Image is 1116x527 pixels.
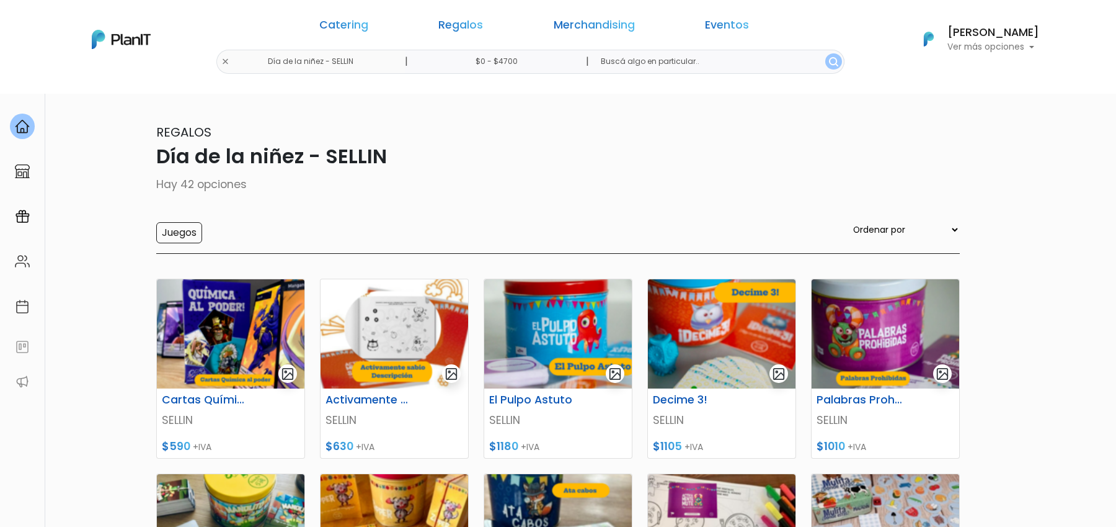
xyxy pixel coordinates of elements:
span: +IVA [684,441,703,453]
img: marketplace-4ceaa7011d94191e9ded77b95e3339b90024bf715f7c57f8cf31f2d8c509eaba.svg [15,164,30,179]
img: thumb_Captura_de_pantalla_2025-07-29_102041.png [648,279,795,389]
img: search_button-432b6d5273f82d61273b3651a40e1bd1b912527efae98b1b7a1b2c0702e16a8d.svg [829,57,838,66]
h6: Decime 3! [645,394,747,407]
p: Ver más opciones [947,43,1039,52]
img: feedback-78b5a0c8f98aac82b08bfc38622c3050aee476f2c9584af64705fc4e61158814.svg [15,340,30,354]
button: PlanIt Logo [PERSON_NAME] Ver más opciones [908,23,1039,55]
img: gallery-light [608,367,622,381]
input: Buscá algo en particular.. [591,50,844,74]
a: gallery-light Palabras Prohibidas SELLIN $1010 +IVA [811,279,960,459]
img: calendar-87d922413cdce8b2cf7b7f5f62616a5cf9e4887200fb71536465627b3292af00.svg [15,299,30,314]
img: gallery-light [772,367,786,381]
img: partners-52edf745621dab592f3b2c58e3bca9d71375a7ef29c3b500c9f145b62cc070d4.svg [15,374,30,389]
img: people-662611757002400ad9ed0e3c099ab2801c6687ba6c219adb57efc949bc21e19d.svg [15,254,30,269]
a: gallery-light Cartas Química al poder SELLIN $590 +IVA [156,279,305,459]
p: | [405,54,408,69]
img: PlanIt Logo [92,30,151,49]
span: $630 [325,439,353,454]
p: SELLIN [653,412,790,428]
img: gallery-light [445,367,459,381]
p: Día de la niñez - SELLIN [156,142,960,171]
span: +IVA [521,441,539,453]
h6: El Pulpo Astuto [482,394,583,407]
h6: Cartas Química al poder [154,394,256,407]
p: SELLIN [489,412,627,428]
img: thumb_Captura_de_pantalla_2025-07-29_104200.png [812,279,959,389]
img: home-e721727adea9d79c4d83392d1f703f7f8bce08238fde08b1acbfd93340b81755.svg [15,119,30,134]
p: SELLIN [817,412,954,428]
a: Catering [319,20,368,35]
span: $1105 [653,439,682,454]
img: PlanIt Logo [915,25,942,53]
a: Regalos [438,20,483,35]
span: $590 [162,439,190,454]
a: Eventos [705,20,749,35]
h6: Activamente sabio [318,394,420,407]
p: Hay 42 opciones [156,176,960,192]
span: +IVA [848,441,866,453]
img: gallery-light [936,367,950,381]
img: thumb_Captura_de_pantalla_2025-07-29_101133.png [321,279,468,389]
span: +IVA [193,441,211,453]
p: SELLIN [162,412,299,428]
a: gallery-light Decime 3! SELLIN $1105 +IVA [647,279,796,459]
p: | [586,54,589,69]
img: thumb_Captura_de_pantalla_2025-07-29_101101.png [157,279,304,389]
a: gallery-light El Pulpo Astuto SELLIN $1180 +IVA [484,279,632,459]
input: Juegos [156,222,202,243]
a: gallery-light Activamente sabio SELLIN $630 +IVA [320,279,469,459]
span: +IVA [356,441,374,453]
img: thumb_Captura_de_pantalla_2025-07-29_101456.png [484,279,632,389]
img: gallery-light [281,367,295,381]
a: Merchandising [554,20,635,35]
span: $1010 [817,439,845,454]
h6: [PERSON_NAME] [947,27,1039,38]
p: Regalos [156,123,960,142]
img: close-6986928ebcb1d6c9903e3b54e860dbc4d054630f23adef3a32610726dff6a82b.svg [221,58,229,66]
img: campaigns-02234683943229c281be62815700db0a1741e53638e28bf9629b52c665b00959.svg [15,209,30,224]
h6: Palabras Prohibidas [809,394,911,407]
p: SELLIN [325,412,463,428]
span: $1180 [489,439,518,454]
